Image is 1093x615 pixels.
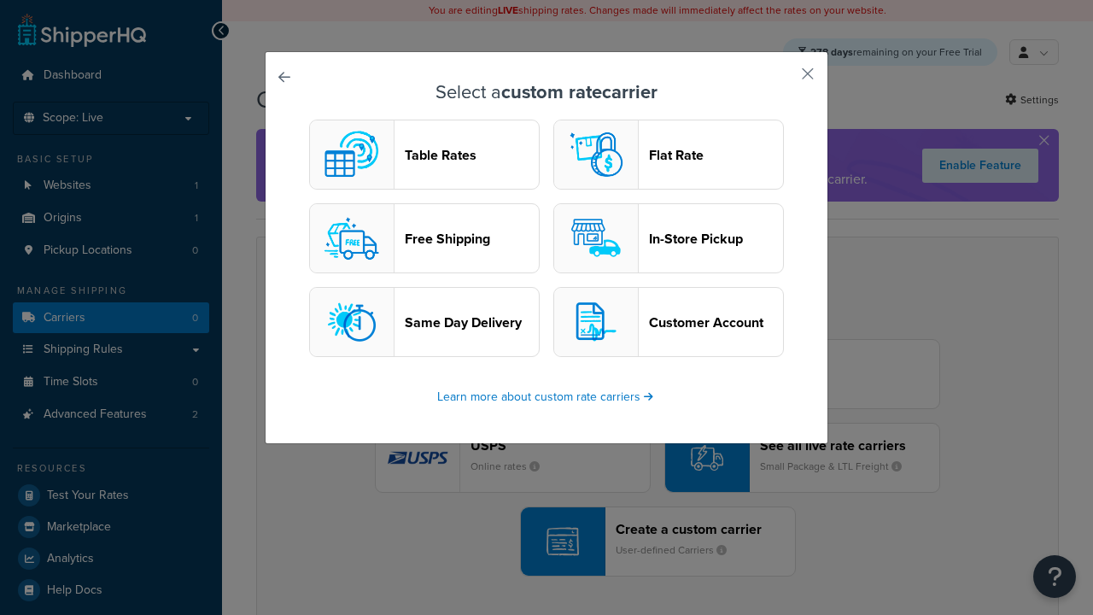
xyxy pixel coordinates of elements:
button: free logoFree Shipping [309,203,540,273]
a: Learn more about custom rate carriers [437,388,656,406]
header: Customer Account [649,314,783,331]
img: pickup logo [562,204,630,272]
img: customerAccount logo [562,288,630,356]
button: flat logoFlat Rate [553,120,784,190]
header: Free Shipping [405,231,539,247]
h3: Select a [308,82,785,102]
button: custom logoTable Rates [309,120,540,190]
button: sameday logoSame Day Delivery [309,287,540,357]
header: In-Store Pickup [649,231,783,247]
button: pickup logoIn-Store Pickup [553,203,784,273]
header: Table Rates [405,147,539,163]
img: flat logo [562,120,630,189]
strong: custom rate carrier [501,78,658,106]
header: Flat Rate [649,147,783,163]
img: custom logo [318,120,386,189]
img: sameday logo [318,288,386,356]
button: customerAccount logoCustomer Account [553,287,784,357]
header: Same Day Delivery [405,314,539,331]
img: free logo [318,204,386,272]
